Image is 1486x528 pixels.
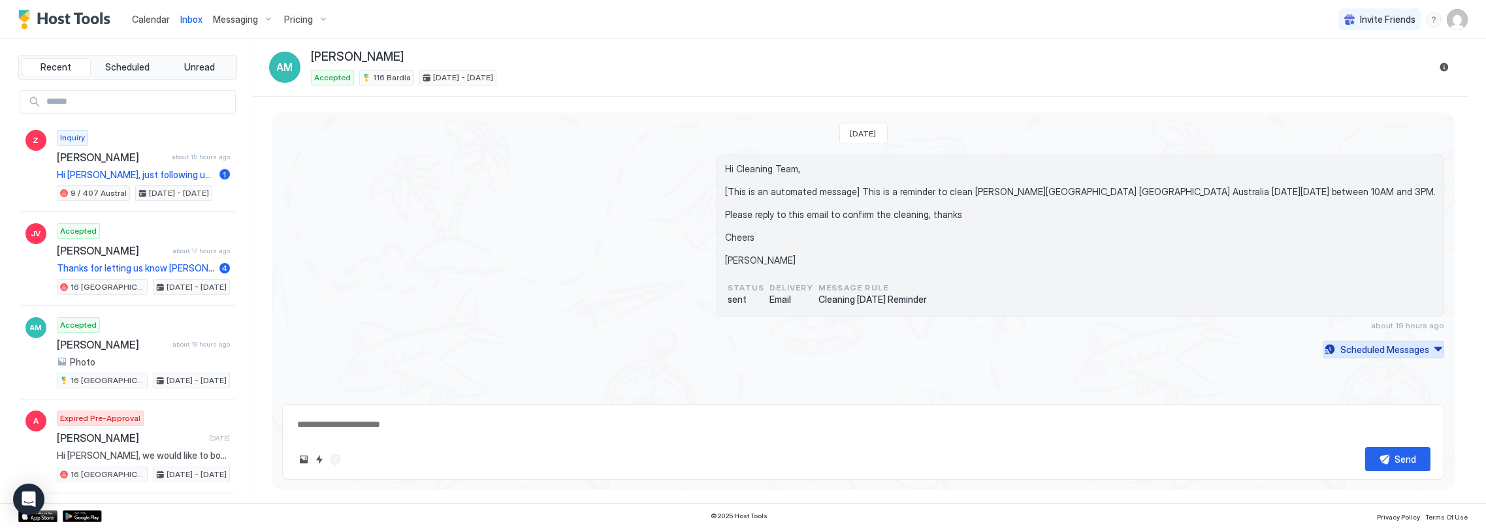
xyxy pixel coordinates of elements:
div: Scheduled Messages [1340,343,1429,356]
span: [PERSON_NAME] [57,244,167,257]
span: about 17 hours ago [172,247,230,255]
span: Unread [184,61,215,73]
span: Expired Pre-Approval [60,412,140,424]
span: [DATE] - [DATE] [167,469,227,480]
div: Send [1395,452,1417,466]
div: Open Intercom Messenger [13,484,44,515]
span: 16 [GEOGRAPHIC_DATA] [71,469,144,480]
button: Quick reply [312,452,327,467]
span: status [728,282,764,294]
a: Google Play Store [63,510,102,522]
a: Privacy Policy [1377,509,1420,523]
div: User profile [1447,9,1468,30]
span: © 2025 Host Tools [711,512,768,520]
span: 1 [223,170,227,179]
span: about 19 hours ago [172,340,230,349]
span: Terms Of Use [1425,513,1468,521]
span: Message Rule [818,282,927,294]
span: [DATE] [850,129,877,138]
span: Hi Cleaning Team, [This is an automated message] This is a reminder to clean [PERSON_NAME][GEOGRA... [725,163,1436,266]
span: Hi [PERSON_NAME], just following up about the Airbnb cleaning. I’d be happy to look after it for ... [57,169,214,181]
span: [DATE] - [DATE] [167,281,227,293]
span: Accepted [60,225,97,237]
span: Delivery [769,282,813,294]
span: 9 / 407 Austral [71,187,127,199]
a: Terms Of Use [1425,509,1468,523]
span: [DATE] [209,434,230,443]
button: Scheduled Messages [1323,341,1444,358]
span: AM [30,322,42,334]
span: JV [31,228,41,240]
span: 116 Bardia [373,72,411,84]
button: Scheduled [93,58,163,76]
a: Calendar [132,12,170,26]
span: 16 [GEOGRAPHIC_DATA] [71,375,144,386]
a: App Store [18,510,57,522]
span: about 19 hours ago [1371,320,1444,330]
span: [PERSON_NAME] [311,50,404,65]
span: 16 [GEOGRAPHIC_DATA] [71,281,144,293]
span: Invite Friends [1360,14,1415,25]
span: [PERSON_NAME] [57,151,167,164]
div: tab-group [18,55,237,80]
span: about 15 hours ago [172,153,230,161]
span: AM [277,59,293,75]
span: Inbox [180,14,202,25]
span: sent [728,294,764,305]
span: Privacy Policy [1377,513,1420,521]
span: Calendar [132,14,170,25]
span: Messaging [213,14,258,25]
a: Host Tools Logo [18,10,116,29]
span: Z [33,134,39,146]
span: Pricing [284,14,313,25]
div: menu [1426,12,1442,27]
input: Input Field [41,91,235,113]
span: Hi [PERSON_NAME], we would like to book accomodation from the 17/11 to the 24/11. on the 17/11 4a... [57,450,230,461]
span: Scheduled [106,61,150,73]
span: Thanks for letting us know [PERSON_NAME], hope your guys had a great stay. Thanks again for stayi... [57,262,214,274]
a: Inbox [180,12,202,26]
span: 4 [222,263,228,273]
button: Send [1365,447,1430,471]
span: Recent [40,61,71,73]
span: [PERSON_NAME] [57,431,204,444]
span: Email [769,294,813,305]
button: Reservation information [1436,59,1452,75]
span: A [33,415,39,427]
button: Recent [22,58,91,76]
span: Cleaning [DATE] Reminder [818,294,927,305]
span: [DATE] - [DATE] [167,375,227,386]
span: [PERSON_NAME] [57,338,167,351]
span: [DATE] - [DATE] [149,187,209,199]
span: Accepted [60,319,97,331]
span: Accepted [314,72,351,84]
span: Photo [70,356,95,368]
span: [DATE] - [DATE] [433,72,493,84]
button: Upload image [296,452,312,467]
span: Inquiry [60,132,85,144]
button: Unread [165,58,234,76]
